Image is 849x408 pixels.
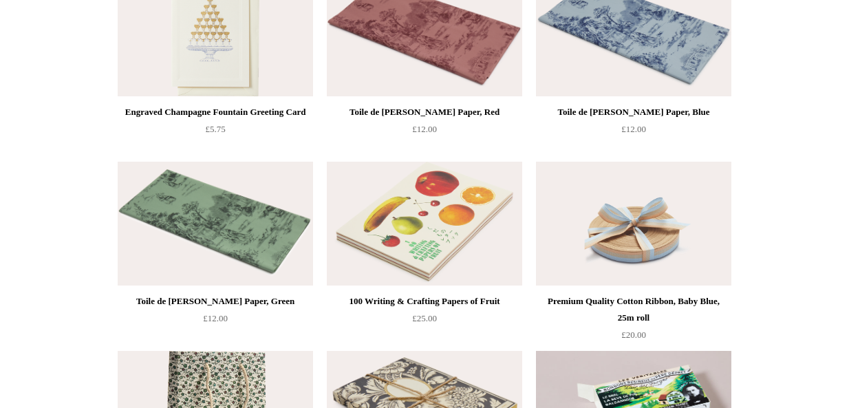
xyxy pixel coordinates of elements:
a: Toile de [PERSON_NAME] Paper, Red £12.00 [327,104,522,160]
a: Premium Quality Cotton Ribbon, Baby Blue, 25m roll Premium Quality Cotton Ribbon, Baby Blue, 25m ... [536,162,731,286]
a: Toile de Jouy Tissue Paper, Green Toile de Jouy Tissue Paper, Green [118,162,313,286]
div: Engraved Champagne Fountain Greeting Card [121,104,310,120]
div: 100 Writing & Crafting Papers of Fruit [330,293,519,310]
img: 100 Writing & Crafting Papers of Fruit [327,162,522,286]
a: Toile de [PERSON_NAME] Paper, Blue £12.00 [536,104,731,160]
span: £12.00 [412,124,437,134]
a: 100 Writing & Crafting Papers of Fruit 100 Writing & Crafting Papers of Fruit [327,162,522,286]
div: Toile de [PERSON_NAME] Paper, Red [330,104,519,120]
a: Engraved Champagne Fountain Greeting Card £5.75 [118,104,313,160]
div: Toile de [PERSON_NAME] Paper, Blue [539,104,728,120]
img: Premium Quality Cotton Ribbon, Baby Blue, 25m roll [536,162,731,286]
div: Toile de [PERSON_NAME] Paper, Green [121,293,310,310]
span: £25.00 [412,313,437,323]
span: £12.00 [203,313,228,323]
img: Toile de Jouy Tissue Paper, Green [118,162,313,286]
a: Premium Quality Cotton Ribbon, Baby Blue, 25m roll £20.00 [536,293,731,350]
span: £5.75 [205,124,225,134]
span: £12.00 [621,124,646,134]
span: £20.00 [621,330,646,340]
a: Toile de [PERSON_NAME] Paper, Green £12.00 [118,293,313,350]
a: 100 Writing & Crafting Papers of Fruit £25.00 [327,293,522,350]
div: Premium Quality Cotton Ribbon, Baby Blue, 25m roll [539,293,728,326]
